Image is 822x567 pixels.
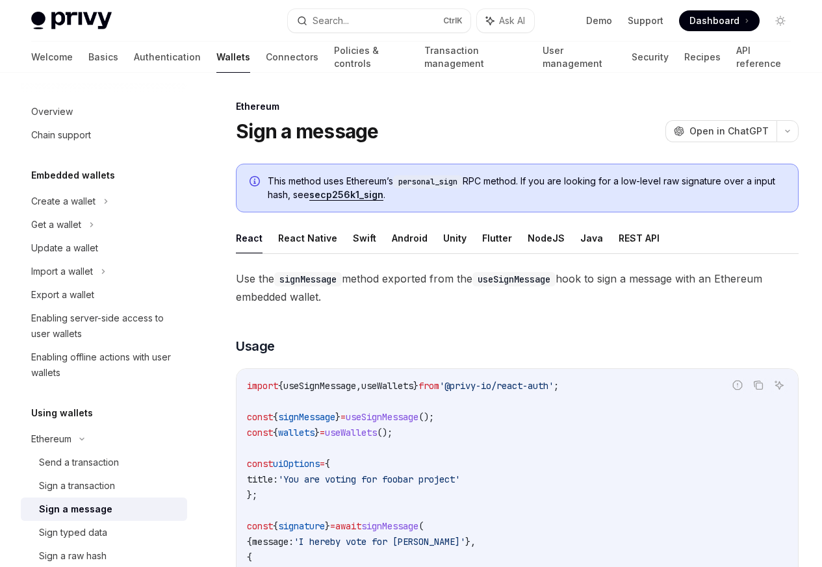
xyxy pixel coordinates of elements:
span: { [273,427,278,438]
div: Ethereum [236,100,799,113]
span: = [330,520,335,532]
button: React [236,223,263,253]
span: 'You are voting for foobar project' [278,473,460,485]
code: useSignMessage [472,272,556,286]
code: signMessage [274,272,342,286]
div: Sign a raw hash [39,548,107,564]
button: NodeJS [528,223,565,253]
span: 'I hereby vote for [PERSON_NAME]' [294,536,465,548]
h1: Sign a message [236,120,379,143]
div: Sign a transaction [39,478,115,494]
a: Recipes [684,42,721,73]
button: Report incorrect code [729,377,746,394]
span: { [247,551,252,563]
span: { [278,380,283,392]
a: Sign a message [21,498,187,521]
button: Swift [353,223,376,253]
a: secp256k1_sign [309,189,383,201]
span: { [325,458,330,470]
button: REST API [619,223,660,253]
div: Sign a message [39,501,112,517]
span: '@privy-io/react-auth' [439,380,554,392]
span: Dashboard [689,14,739,27]
a: API reference [736,42,791,73]
span: from [418,380,439,392]
span: = [340,411,346,423]
a: Export a wallet [21,283,187,307]
div: Enabling offline actions with user wallets [31,349,179,381]
a: Send a transaction [21,451,187,474]
span: (); [377,427,392,438]
button: Open in ChatGPT [665,120,777,142]
a: Transaction management [424,42,528,73]
button: Toggle dark mode [770,10,791,31]
span: } [315,427,320,438]
span: { [247,536,252,548]
span: signMessage [278,411,335,423]
span: ; [554,380,559,392]
span: Ctrl K [443,16,463,26]
span: message: [252,536,294,548]
span: , [356,380,361,392]
h5: Embedded wallets [31,168,115,183]
a: Policies & controls [334,42,409,73]
div: Overview [31,104,73,120]
span: const [247,411,273,423]
span: title: [247,473,278,485]
span: const [247,458,273,470]
span: } [413,380,418,392]
span: Ask AI [499,14,525,27]
a: Support [628,14,663,27]
span: This method uses Ethereum’s RPC method. If you are looking for a low-level raw signature over a i... [268,175,785,201]
a: Enabling offline actions with user wallets [21,346,187,384]
div: Get a wallet [31,217,81,233]
div: Create a wallet [31,194,96,209]
span: import [247,380,278,392]
div: Ethereum [31,431,71,447]
a: Wallets [216,42,250,73]
a: Overview [21,100,187,123]
div: Export a wallet [31,287,94,303]
a: Authentication [134,42,201,73]
a: User management [543,42,616,73]
span: ( [418,520,424,532]
span: useWallets [325,427,377,438]
span: { [273,411,278,423]
div: Enabling server-side access to user wallets [31,310,179,342]
span: }; [247,489,257,501]
a: Connectors [266,42,318,73]
span: signMessage [361,520,418,532]
span: } [335,411,340,423]
button: Unity [443,223,467,253]
span: signature [278,520,325,532]
span: Open in ChatGPT [689,125,769,138]
span: }, [465,536,476,548]
a: Sign typed data [21,521,187,544]
h5: Using wallets [31,405,93,421]
span: useSignMessage [283,380,356,392]
div: Sign typed data [39,525,107,540]
span: useWallets [361,380,413,392]
div: Chain support [31,127,91,143]
span: const [247,520,273,532]
span: { [273,520,278,532]
a: Basics [88,42,118,73]
svg: Info [250,176,263,189]
button: Ask AI [477,9,534,32]
span: } [325,520,330,532]
img: light logo [31,12,112,30]
button: Android [392,223,428,253]
a: Demo [586,14,612,27]
button: Search...CtrlK [288,9,470,32]
span: Use the method exported from the hook to sign a message with an Ethereum embedded wallet. [236,270,799,306]
span: await [335,520,361,532]
a: Security [632,42,669,73]
button: Java [580,223,603,253]
span: wallets [278,427,315,438]
span: useSignMessage [346,411,418,423]
button: React Native [278,223,337,253]
code: personal_sign [393,175,463,188]
a: Sign a transaction [21,474,187,498]
span: = [320,458,325,470]
button: Ask AI [771,377,788,394]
